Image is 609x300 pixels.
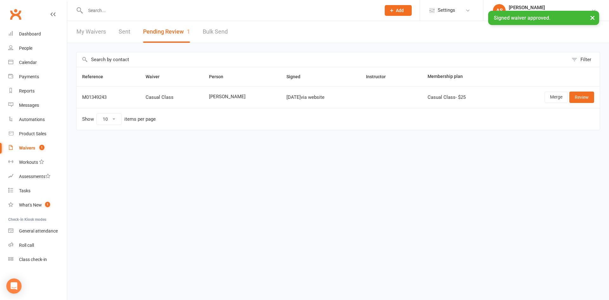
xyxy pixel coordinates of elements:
div: People [19,46,32,51]
a: People [8,41,67,55]
div: Product Sales [19,131,46,136]
input: Search by contact [76,52,568,67]
a: Roll call [8,238,67,252]
button: Instructor [366,73,393,80]
span: Reference [82,74,110,79]
span: Instructor [366,74,393,79]
a: Review [569,92,594,103]
a: Merge [545,92,568,103]
a: Tasks [8,184,67,198]
button: Waiver [146,73,167,80]
a: Waivers 1 [8,141,67,155]
a: Automations [8,112,67,127]
div: Launceston Institute Of Fitness & Training [509,10,591,16]
div: AS [493,4,506,17]
button: Filter [568,52,600,67]
div: Tasks [19,188,30,193]
span: 1 [45,202,50,207]
div: Payments [19,74,39,79]
a: Workouts [8,155,67,169]
button: Signed [286,73,307,80]
th: Membership plan [422,67,502,86]
a: Payments [8,70,67,84]
div: Class check-in [19,257,47,262]
a: Product Sales [8,127,67,141]
a: Messages [8,98,67,112]
button: Pending Review1 [143,21,190,43]
a: Bulk Send [203,21,228,43]
div: Roll call [19,243,34,248]
span: Person [209,74,230,79]
button: × [587,11,598,24]
input: Search... [83,6,377,15]
a: Dashboard [8,27,67,41]
div: Casual Class- $25 [428,95,496,100]
button: Reference [82,73,110,80]
div: Calendar [19,60,37,65]
div: M01349243 [82,95,134,100]
span: Waiver [146,74,167,79]
button: Person [209,73,230,80]
a: Class kiosk mode [8,252,67,267]
a: General attendance kiosk mode [8,224,67,238]
span: 1 [39,145,44,150]
a: Sent [119,21,130,43]
button: Add [385,5,412,16]
div: Messages [19,103,39,108]
div: Dashboard [19,31,41,36]
div: Casual Class [146,95,198,100]
div: Workouts [19,160,38,165]
div: Waivers [19,145,35,150]
span: Add [396,8,404,13]
div: General attendance [19,228,58,233]
div: Assessments [19,174,50,179]
div: Open Intercom Messenger [6,278,22,294]
span: 1 [187,28,190,35]
div: [PERSON_NAME] [509,5,591,10]
div: Signed waiver approved. [488,11,599,25]
a: Reports [8,84,67,98]
span: Settings [438,3,455,17]
a: Calendar [8,55,67,70]
div: Show [82,113,156,125]
div: Filter [580,56,591,63]
div: Reports [19,88,35,93]
span: Signed [286,74,307,79]
a: What's New1 [8,198,67,212]
div: [DATE] via website [286,95,355,100]
span: [PERSON_NAME] [209,94,275,99]
div: What's New [19,202,42,207]
a: Clubworx [8,6,23,22]
a: Assessments [8,169,67,184]
a: My Waivers [76,21,106,43]
div: Automations [19,117,45,122]
div: items per page [124,117,156,122]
